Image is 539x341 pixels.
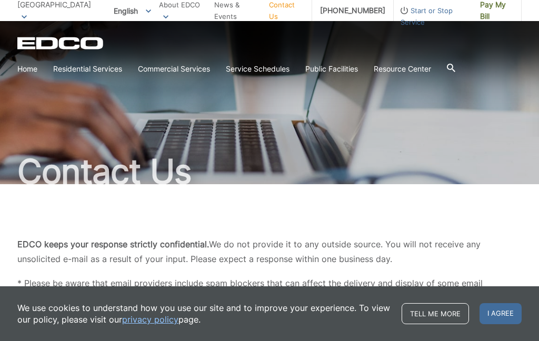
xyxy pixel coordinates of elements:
a: privacy policy [122,314,178,325]
h1: Contact Us [17,155,522,188]
a: Commercial Services [138,63,210,75]
a: Service Schedules [226,63,290,75]
span: English [106,2,159,19]
a: Tell me more [402,303,469,324]
p: We use cookies to understand how you use our site and to improve your experience. To view our pol... [17,302,391,325]
p: We do not provide it to any outside source. You will not receive any unsolicited e-mail as a resu... [17,237,522,266]
span: I agree [480,303,522,324]
b: EDCO keeps your response strictly confidential. [17,239,209,249]
a: Public Facilities [305,63,358,75]
a: Residential Services [53,63,122,75]
a: Home [17,63,37,75]
a: EDCD logo. Return to the homepage. [17,37,105,49]
a: Resource Center [374,63,431,75]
